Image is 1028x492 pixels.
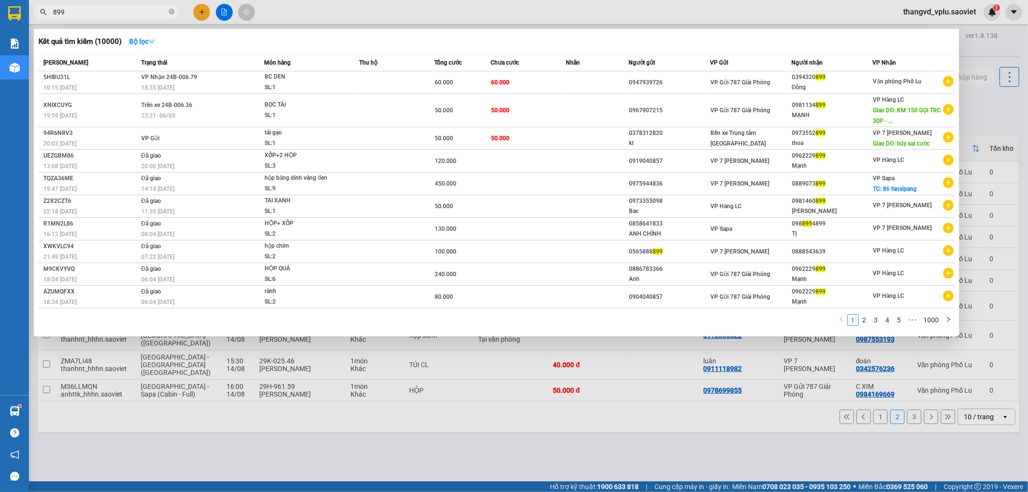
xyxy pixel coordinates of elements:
span: Chưa cước [491,59,519,66]
div: SL: 1 [265,110,337,121]
div: Mạnh [792,161,872,171]
div: XNIXCUYG [43,100,138,110]
span: 899 [815,266,826,272]
li: 5 [894,314,905,326]
span: ••• [905,314,921,326]
div: 0947939726 [629,78,709,88]
div: SL: 2 [265,297,337,307]
span: Đã giao [141,288,161,295]
span: VP 7 [PERSON_NAME] [873,225,932,231]
span: plus-circle [943,200,954,211]
div: BỌC TẢI [265,100,337,110]
span: plus-circle [943,104,954,115]
span: 50.000 [491,107,509,114]
span: VP Hàng LC [873,247,905,254]
li: Next Page [943,314,954,326]
div: 0975944836 [629,179,709,189]
span: 899 [815,102,826,108]
span: 899 [815,198,826,204]
span: 50.000 [435,135,453,142]
span: Đã giao [141,175,161,182]
div: SL: 9 [265,184,337,194]
span: Văn phòng Phố Lu [873,78,922,85]
span: Món hàng [264,59,291,66]
div: BC DEN [265,72,337,82]
span: 899 [815,288,826,295]
a: 5 [894,315,905,325]
span: Bến xe Trung tâm [GEOGRAPHIC_DATA] [710,130,766,147]
div: XWKVLC94 [43,241,138,252]
span: 07:22 [DATE] [141,253,174,260]
div: hộp chim [265,241,337,252]
span: 14:14 [DATE] [141,186,174,192]
a: 4 [882,315,893,325]
a: 2 [859,315,870,325]
span: [PERSON_NAME] [43,59,88,66]
span: 80.000 [435,293,453,300]
div: 0889073 [792,179,872,189]
div: 098 4899 [792,219,872,229]
span: VP Gửi [710,59,728,66]
span: 100.000 [435,248,456,255]
span: VP 7 [PERSON_NAME] [710,180,769,187]
span: VP Nhận 24B-006.79 [141,74,197,80]
span: Đã giao [141,152,161,159]
span: 20:00 [DATE] [141,163,174,170]
span: plus-circle [943,76,954,87]
img: warehouse-icon [10,406,20,416]
li: 2 [859,314,870,326]
div: Bac [629,206,709,216]
span: 11:39 [DATE] [141,208,174,215]
span: 899 [815,152,826,159]
div: [PERSON_NAME] [792,206,872,216]
span: Tổng cước [434,59,462,66]
span: plus-circle [943,268,954,279]
div: 0962229 [792,287,872,297]
span: Thu hộ [359,59,377,66]
span: search [40,9,47,15]
span: 899 [815,74,826,80]
span: 21:49 [DATE] [43,253,77,260]
div: 0962229 [792,264,872,274]
span: VP Hàng LC [873,270,905,277]
div: 0888543639 [792,247,872,257]
span: 50.000 [491,135,509,142]
div: R1MN2L86 [43,219,138,229]
span: Đã giao [141,243,161,250]
span: 13:08 [DATE] [43,163,77,170]
span: 06:04 [DATE] [141,276,174,283]
div: SL: 6 [265,274,337,285]
span: 16:13 [DATE] [43,231,77,238]
span: Đã giao [141,198,161,204]
span: 19:47 [DATE] [43,186,77,192]
span: Người nhận [791,59,823,66]
span: Đã giao [141,220,161,227]
li: Next 5 Pages [905,314,921,326]
div: 0981134 [792,100,872,110]
button: right [943,314,954,326]
span: plus-circle [943,291,954,301]
span: 120.000 [435,158,456,164]
span: 18:34 [DATE] [43,299,77,306]
span: Nhãn [566,59,580,66]
div: UEZGBM86 [43,151,138,161]
div: 0394320 [792,72,872,82]
span: VP 7 [PERSON_NAME] [710,158,769,164]
span: 10:15 [DATE] [43,84,77,91]
span: VP Hàng LC [873,96,905,103]
span: Giao DĐ: KM 150 GỌI TRC 30P - ... [873,107,941,124]
input: Tìm tên, số ĐT hoặc mã đơn [53,7,167,17]
li: 1000 [921,314,943,326]
span: right [946,317,951,322]
img: solution-icon [10,39,20,49]
strong: Bộ lọc [129,38,155,45]
span: question-circle [10,428,19,438]
div: Z2X2CZT6 [43,196,138,206]
span: 240.000 [435,271,456,278]
div: MẠNH [792,110,872,120]
div: 0981460 [792,196,872,206]
div: Đông [792,82,872,93]
div: SL: 1 [265,138,337,149]
div: Mạnh [792,274,872,284]
div: kt [629,138,709,148]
